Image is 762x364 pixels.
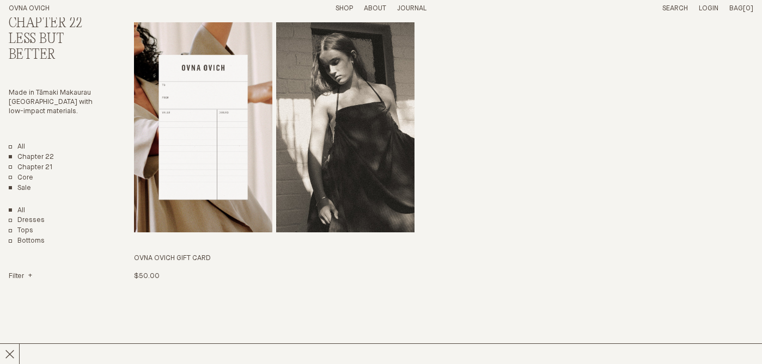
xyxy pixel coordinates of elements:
[336,5,353,12] a: Shop
[9,16,94,32] h2: Chapter 22
[699,5,718,12] a: Login
[134,273,159,280] span: $50.00
[9,206,25,215] a: Show All
[9,174,33,183] a: Core
[9,163,53,172] a: Chapter 21
[9,89,94,116] p: Made in Tāmaki Makaurau [GEOGRAPHIC_DATA] with low-impact materials.
[9,32,94,63] h3: Less But Better
[134,254,414,263] h3: OVNA OVICH GIFT CARD
[662,5,688,12] a: Search
[9,272,32,281] summary: Filter
[134,22,414,281] a: OVNA OVICH GIFT CARD
[9,183,31,193] a: Sale
[364,4,386,14] summary: About
[9,237,45,246] a: Bottoms
[9,5,50,12] a: Home
[9,153,54,162] a: Chapter 22
[729,5,743,12] span: Bag
[9,226,33,236] a: Tops
[9,216,45,225] a: Dresses
[9,143,25,152] a: All
[743,5,753,12] span: [0]
[397,5,426,12] a: Journal
[134,22,272,232] img: OVNA OVICH GIFT CARD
